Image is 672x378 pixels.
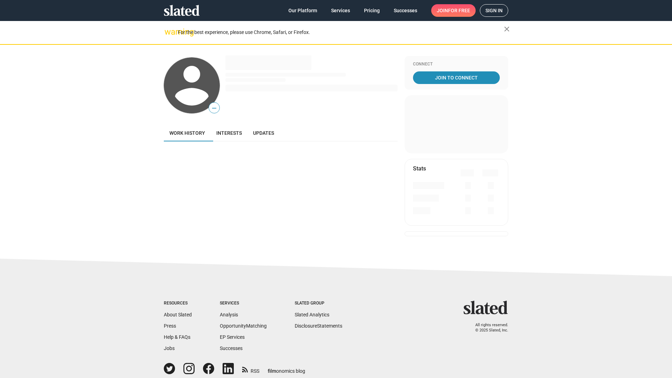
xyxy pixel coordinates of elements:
a: Join To Connect [413,71,500,84]
a: About Slated [164,312,192,317]
a: Help & FAQs [164,334,190,340]
span: Join [437,4,470,17]
a: Press [164,323,176,329]
a: Sign in [480,4,508,17]
a: Jobs [164,345,175,351]
a: EP Services [220,334,245,340]
a: Successes [388,4,423,17]
a: Interests [211,125,247,141]
span: Join To Connect [414,71,498,84]
p: All rights reserved. © 2025 Slated, Inc. [468,323,508,333]
a: Pricing [358,4,385,17]
a: filmonomics blog [268,362,305,374]
a: Our Platform [283,4,323,17]
mat-icon: warning [164,28,173,36]
div: For the best experience, please use Chrome, Safari, or Firefox. [178,28,504,37]
span: Services [331,4,350,17]
span: for free [448,4,470,17]
span: Sign in [485,5,503,16]
span: Work history [169,130,205,136]
span: Pricing [364,4,380,17]
a: RSS [242,364,259,374]
a: DisclosureStatements [295,323,342,329]
mat-card-title: Stats [413,165,426,172]
div: Connect [413,62,500,67]
mat-icon: close [503,25,511,33]
span: Updates [253,130,274,136]
span: Interests [216,130,242,136]
a: Slated Analytics [295,312,329,317]
a: Updates [247,125,280,141]
a: Joinfor free [431,4,476,17]
a: Analysis [220,312,238,317]
a: OpportunityMatching [220,323,267,329]
span: film [268,368,276,374]
a: Services [325,4,356,17]
span: Our Platform [288,4,317,17]
a: Work history [164,125,211,141]
div: Services [220,301,267,306]
span: Successes [394,4,417,17]
div: Slated Group [295,301,342,306]
span: — [209,104,219,113]
div: Resources [164,301,192,306]
a: Successes [220,345,243,351]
